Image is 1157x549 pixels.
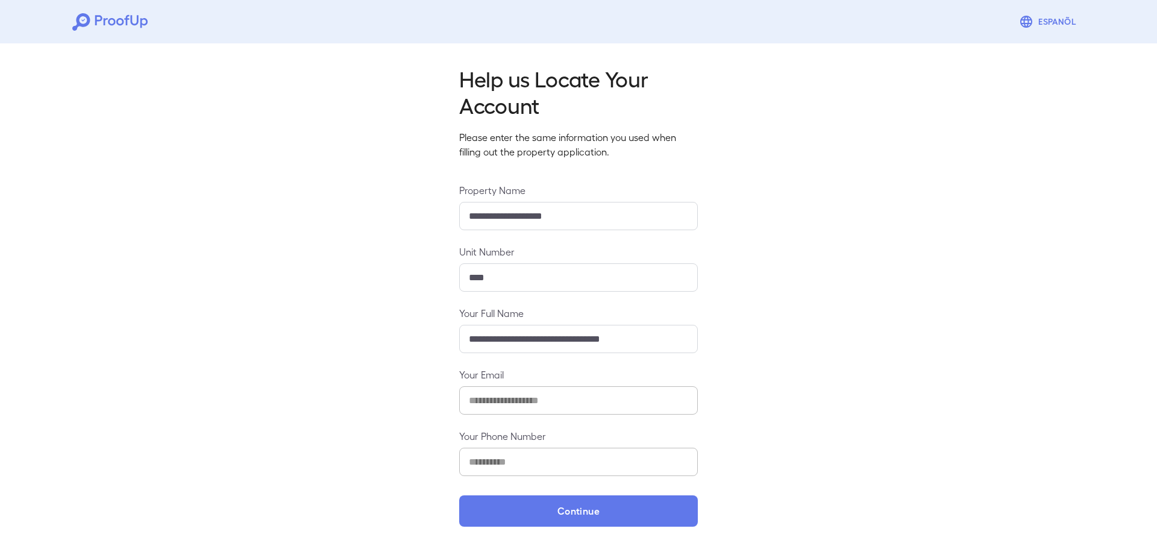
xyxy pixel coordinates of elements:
p: Please enter the same information you used when filling out the property application. [459,130,698,159]
button: Espanõl [1014,10,1085,34]
button: Continue [459,495,698,527]
label: Your Email [459,368,698,381]
label: Property Name [459,183,698,197]
label: Your Full Name [459,306,698,320]
label: Your Phone Number [459,429,698,443]
h2: Help us Locate Your Account [459,65,698,118]
label: Unit Number [459,245,698,259]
